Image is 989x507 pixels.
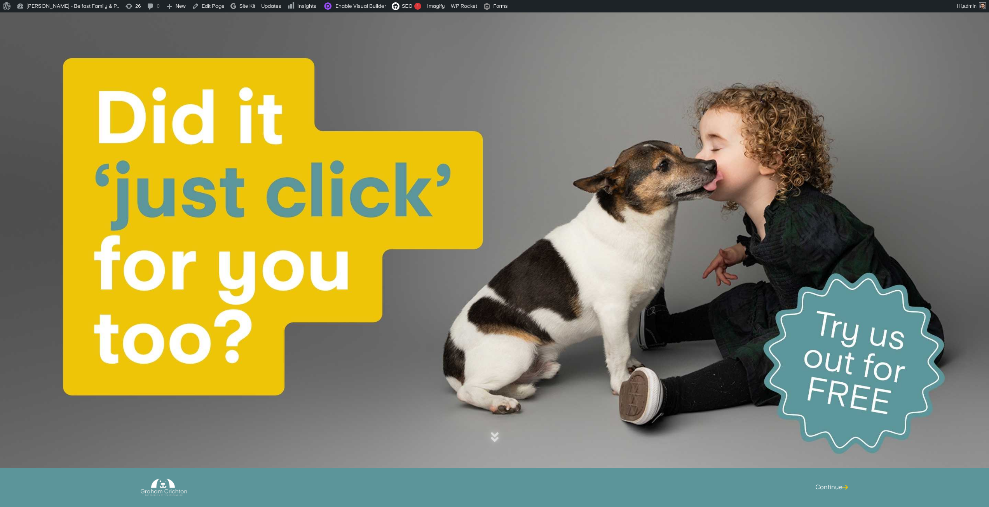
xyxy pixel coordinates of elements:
a: Continue [815,472,848,502]
span: SEO [402,3,412,9]
div: ! [414,3,421,10]
span: Site Kit [239,3,255,9]
img: Graham Crichton Photography Logo - Graham Crichton - Belfast Family & Pet Photography Studio [141,477,187,498]
span: admin [963,3,977,9]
